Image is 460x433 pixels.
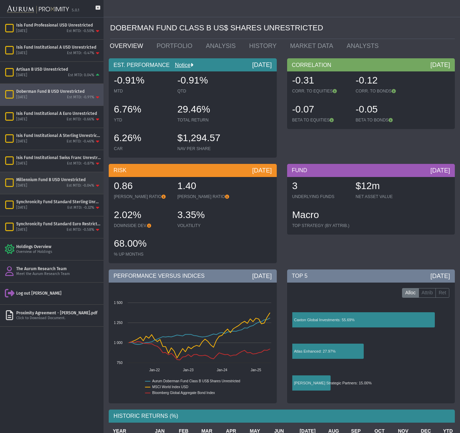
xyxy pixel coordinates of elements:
text: Jan-24 [217,368,227,372]
label: Ret [435,288,449,298]
div: [DATE] [16,183,27,188]
div: Est MTD: -0.50% [67,29,94,34]
div: $1,294.57 [177,131,234,146]
div: Notice [170,61,193,69]
div: [DATE] [16,51,27,56]
div: [DATE] [252,166,272,175]
label: Alloc [402,288,419,298]
div: EST. PERFORMANCE [109,58,277,71]
div: NET ASSET VALUE [356,194,412,199]
div: 0.86 [114,179,170,194]
text: Bloomberg Global Aggregate Bond Index [152,391,215,395]
div: % UP MONTHS [114,252,170,257]
div: Holdings Overview [16,244,101,249]
div: Est MTD: -0.47% [67,51,94,56]
div: CORR. TO EQUITIES [292,88,349,94]
div: HISTORIC RETURNS (%) [109,410,455,423]
label: Attrib [419,288,436,298]
span: -0.91% [177,75,208,86]
a: HISTORY [244,39,285,53]
div: [DATE] [252,272,272,280]
div: -0.07 [292,103,349,117]
div: 1.40 [177,179,234,194]
div: TOTAL RETURN [177,117,234,123]
div: QTD [177,88,234,94]
div: Synchronicity Fund Standard Euro Restricted [16,221,101,227]
div: Macro [292,208,350,223]
text: MSCI World Index USD [152,385,188,389]
div: 29.46% [177,103,234,117]
div: MTD [114,88,170,94]
div: PERFORMANCE VERSUS INDICES [109,269,277,283]
div: [PERSON_NAME] RATIO [177,194,234,199]
div: Overview of Holdings [16,249,101,255]
div: [DATE] [16,73,27,78]
div: Est MTD: 0.04% [68,73,94,78]
a: ANALYSTS [341,39,387,53]
div: 6.76% [114,103,170,117]
div: NAV PER SHARE [177,146,234,151]
img: Aurum-Proximity%20white.svg [7,2,69,17]
div: Est MTD: -0.46% [67,139,94,144]
div: 68.00% [114,237,170,252]
div: 3 [292,179,349,194]
div: TOP 5 [287,269,455,283]
div: [PERSON_NAME] RATIO [114,194,170,199]
div: VOLATILITY [177,223,234,228]
div: The Aurum Research Team [16,266,101,272]
div: 6.26% [114,131,170,146]
div: Synchronicity Fund Standard Sterling Unrestricted [16,199,101,205]
div: Est MTD: -0.58% [67,227,94,233]
div: Isis Fund Institutional Swiss Franc Unrestricted [16,155,101,160]
div: [DATE] [16,227,27,233]
div: [DATE] [16,117,27,122]
div: Est MTD: -0.87% [67,161,94,166]
text: Caxton Global Investments: 55.69% [294,318,355,322]
div: FUND [287,164,455,177]
div: [DATE] [430,61,450,69]
a: Notice [170,62,190,68]
text: 750 [117,361,123,365]
text: Jan-22 [149,368,160,372]
a: OVERVIEW [105,39,151,53]
div: Log out [PERSON_NAME] [16,291,101,296]
div: RISK [109,164,277,177]
div: BETA TO EQUITIES [292,117,349,123]
div: DOWNSIDE DEV. [114,223,170,228]
div: 2.02% [114,208,170,223]
div: Est MTD: -0.91% [67,95,94,100]
div: [DATE] [16,205,27,210]
div: TOP STRATEGY (BY ATTRIB.) [292,223,350,228]
a: PORTFOLIO [151,39,201,53]
div: Isis Fund Professional USD Unrestricted [16,22,101,28]
div: -0.05 [356,103,412,117]
text: Jan-25 [251,368,261,372]
div: Click to Download Document. [16,316,101,321]
div: Est MTD: -0.66% [67,117,94,122]
div: $12m [356,179,412,194]
div: 5.0.1 [72,8,79,13]
div: UNDERLYING FUNDS [292,194,349,199]
a: MARKET DATA [285,39,341,53]
div: Artisan B USD Unrestricted [16,67,101,72]
div: [DATE] [16,161,27,166]
text: [PERSON_NAME] Strategic Partners: 15.00% [294,381,372,385]
div: Isis Fund Institutional A USD Unrestricted [16,45,101,50]
div: 3.35% [177,208,234,223]
div: [DATE] [430,272,450,280]
text: Jan-23 [183,368,194,372]
span: -0.91% [114,75,145,86]
div: [DATE] [16,139,27,144]
div: CAR [114,146,170,151]
div: YTD [114,117,170,123]
text: 1 000 [114,341,123,345]
div: DOBERMAN FUND CLASS B US$ SHARES UNRESTRICTED [110,17,455,39]
div: BETA TO BONDS [356,117,412,123]
div: CORR. TO BONDS [356,88,412,94]
text: Aurum Doberman Fund Class B US$ Shares Unrestricted [152,379,240,383]
span: -0.31 [292,75,314,86]
div: [DATE] [16,29,27,34]
div: Est MTD: -0.04% [67,183,94,188]
div: Doberman Fund B USD Unrestricted [16,89,101,94]
div: CORRELATION [287,58,455,71]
